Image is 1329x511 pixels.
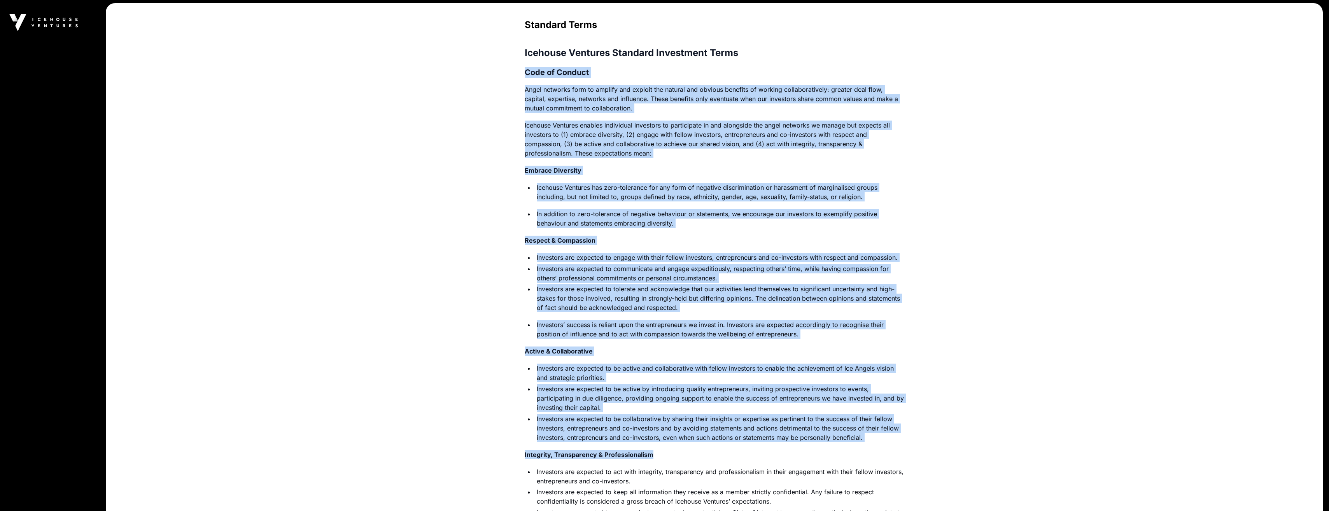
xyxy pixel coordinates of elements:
[9,14,78,31] img: Icehouse Ventures Logo
[534,467,904,486] li: Investors are expected to act with integrity, transparency and professionalism in their engagemen...
[534,487,904,506] li: Investors are expected to keep all information they receive as a member strictly confidential. An...
[525,236,595,244] strong: Respect & Compassion
[534,414,904,442] li: Investors are expected to be collaborative by sharing their insights or expertise as pertinent to...
[534,364,904,382] li: Investors are expected to be active and collaborative with fellow investors to enable the achieve...
[525,19,904,31] h2: Standard Terms
[525,47,904,59] h2: Icehouse Ventures Standard Investment Terms
[534,320,904,339] li: Investors’ success is reliant upon the entrepreneurs we invest in. Investors are expected accordi...
[525,121,904,158] p: Icehouse Ventures enables individual investors to participate in and alongside the angel networks...
[534,284,904,312] li: Investors are expected to tolerate and acknowledge that our activities lend themselves to signifi...
[534,264,904,283] li: Investors are expected to communicate and engage expeditiously, respecting others’ time, while ha...
[525,67,904,78] h3: Code of Conduct
[534,384,904,412] li: Investors are expected to be active by introducing quality entrepreneurs, inviting prospective in...
[525,347,593,355] strong: Active & Collaborative
[534,253,904,262] li: Investors are expected to engage with their fellow investors, entrepreneurs and co-investors with...
[525,166,581,174] strong: Embrace Diversity
[534,183,904,201] li: Icehouse Ventures has zero-tolerance for any form of negative discrimination or harassment of mar...
[525,451,653,458] strong: Integrity, Transparency & Professionalism
[525,85,904,113] p: Angel networks form to amplify and exploit the natural and obvious benefits of working collaborat...
[1290,474,1329,511] iframe: Chat Widget
[534,209,904,228] li: In addition to zero-tolerance of negative behaviour or statements, we encourage our investors to ...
